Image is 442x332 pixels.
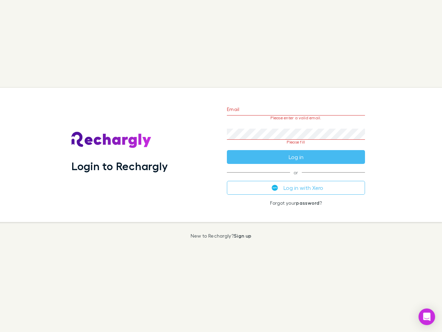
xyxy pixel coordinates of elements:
img: Xero's logo [272,185,278,191]
p: Please enter a valid email. [227,116,365,120]
p: Please fill [227,140,365,145]
img: Rechargly's Logo [71,132,152,148]
a: Sign up [234,233,251,239]
p: Forgot your ? [227,200,365,206]
div: Open Intercom Messenger [419,308,435,325]
button: Log in [227,150,365,164]
button: Log in with Xero [227,181,365,195]
h1: Login to Rechargly [71,159,168,173]
p: New to Rechargly? [191,233,252,239]
a: password [296,200,319,206]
